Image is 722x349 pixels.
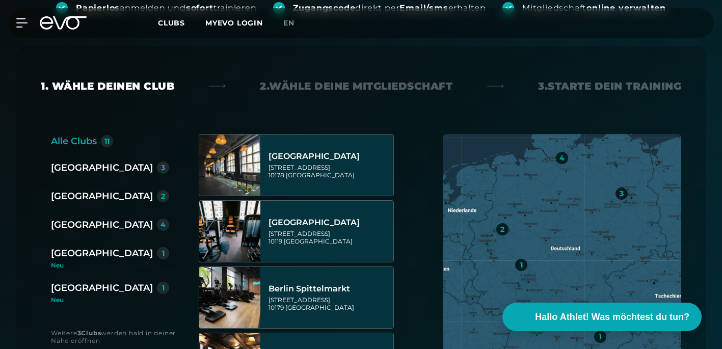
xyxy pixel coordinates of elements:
[51,189,153,203] div: [GEOGRAPHIC_DATA]
[161,193,165,200] div: 2
[535,310,689,324] span: Hallo Athlet! Was möchtest du tun?
[269,218,391,228] div: [GEOGRAPHIC_DATA]
[51,218,153,232] div: [GEOGRAPHIC_DATA]
[104,138,110,145] div: 11
[283,18,295,28] span: en
[199,267,260,328] img: Berlin Spittelmarkt
[199,201,260,262] img: Berlin Rosenthaler Platz
[269,230,391,245] div: [STREET_ADDRESS] 10119 [GEOGRAPHIC_DATA]
[51,281,153,295] div: [GEOGRAPHIC_DATA]
[161,221,166,228] div: 4
[620,190,624,197] div: 3
[269,296,391,311] div: [STREET_ADDRESS] 10179 [GEOGRAPHIC_DATA]
[51,329,178,344] div: Weitere werden bald in deiner Nähe eröffnen
[205,18,263,28] a: MYEVO LOGIN
[158,18,185,28] span: Clubs
[158,18,205,28] a: Clubs
[51,246,153,260] div: [GEOGRAPHIC_DATA]
[599,333,601,340] div: 1
[520,261,523,269] div: 1
[162,284,165,291] div: 1
[283,17,307,29] a: en
[77,329,82,337] strong: 3
[538,79,681,93] div: 3. Starte dein Training
[51,160,153,175] div: [GEOGRAPHIC_DATA]
[51,262,177,269] div: Neu
[269,284,391,294] div: Berlin Spittelmarkt
[161,164,165,171] div: 3
[269,151,391,162] div: [GEOGRAPHIC_DATA]
[260,79,452,93] div: 2. Wähle deine Mitgliedschaft
[559,154,565,162] div: 4
[502,303,702,331] button: Hallo Athlet! Was möchtest du tun?
[51,134,97,148] div: Alle Clubs
[81,329,101,337] strong: Clubs
[199,135,260,196] img: Berlin Alexanderplatz
[41,79,174,93] div: 1. Wähle deinen Club
[500,226,504,233] div: 2
[269,164,391,179] div: [STREET_ADDRESS] 10178 [GEOGRAPHIC_DATA]
[162,250,165,257] div: 1
[51,297,169,303] div: Neu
